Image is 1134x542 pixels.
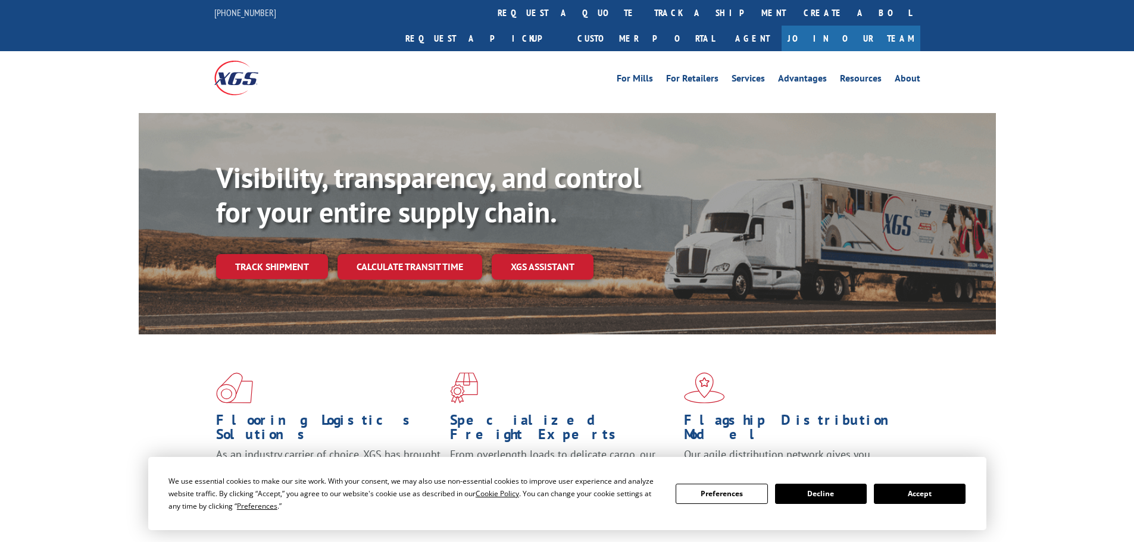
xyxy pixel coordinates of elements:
[492,254,593,280] a: XGS ASSISTANT
[216,372,253,403] img: xgs-icon-total-supply-chain-intelligence-red
[450,447,675,500] p: From overlength loads to delicate cargo, our experienced staff knows the best way to move your fr...
[396,26,568,51] a: Request a pickup
[723,26,782,51] a: Agent
[338,254,482,280] a: Calculate transit time
[666,74,718,87] a: For Retailers
[676,484,767,504] button: Preferences
[617,74,653,87] a: For Mills
[216,159,641,230] b: Visibility, transparency, and control for your entire supply chain.
[732,74,765,87] a: Services
[450,372,478,403] img: xgs-icon-focused-on-flooring-red
[684,447,903,475] span: Our agile distribution network gives you nationwide inventory management on demand.
[895,74,920,87] a: About
[684,413,909,447] h1: Flagship Distribution Model
[214,7,276,18] a: [PHONE_NUMBER]
[874,484,966,504] button: Accept
[775,484,867,504] button: Decline
[168,475,661,512] div: We use essential cookies to make our site work. With your consent, we may also use non-essential ...
[476,488,519,499] span: Cookie Policy
[148,457,986,530] div: Cookie Consent Prompt
[450,413,675,447] h1: Specialized Freight Experts
[216,447,441,490] span: As an industry carrier of choice, XGS has brought innovation and dedication to flooring logistics...
[216,254,328,279] a: Track shipment
[840,74,882,87] a: Resources
[684,372,725,403] img: xgs-icon-flagship-distribution-model-red
[237,501,277,511] span: Preferences
[778,74,827,87] a: Advantages
[782,26,920,51] a: Join Our Team
[568,26,723,51] a: Customer Portal
[216,413,441,447] h1: Flooring Logistics Solutions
